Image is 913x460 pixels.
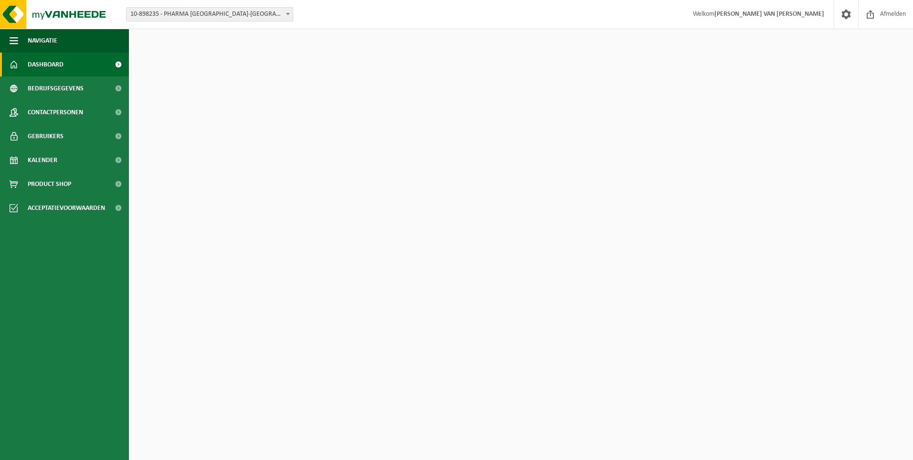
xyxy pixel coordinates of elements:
[28,148,57,172] span: Kalender
[127,8,293,21] span: 10-898235 - PHARMA BELGIUM-BELMEDIS HOBOKEN - HOBOKEN
[28,53,64,77] span: Dashboard
[714,11,824,18] strong: [PERSON_NAME] VAN [PERSON_NAME]
[28,100,83,124] span: Contactpersonen
[126,7,293,22] span: 10-898235 - PHARMA BELGIUM-BELMEDIS HOBOKEN - HOBOKEN
[28,29,57,53] span: Navigatie
[28,124,64,148] span: Gebruikers
[28,77,84,100] span: Bedrijfsgegevens
[28,196,105,220] span: Acceptatievoorwaarden
[28,172,71,196] span: Product Shop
